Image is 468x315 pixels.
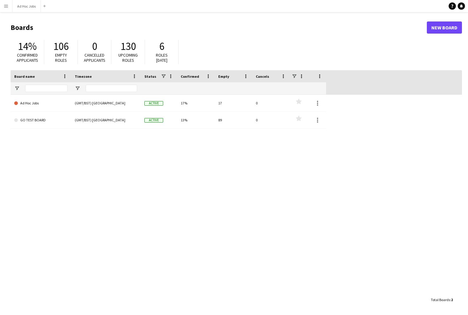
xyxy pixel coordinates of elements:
div: 89 [215,112,252,128]
span: Confirmed [181,74,199,79]
input: Timezone Filter Input [86,85,137,92]
span: Cancels [256,74,269,79]
span: 106 [53,40,69,53]
span: 2 [451,297,453,302]
div: 0 [252,95,290,111]
span: Active [144,118,163,123]
div: : [431,294,453,306]
span: Confirmed applicants [17,52,38,63]
span: 0 [92,40,97,53]
button: Ad Hoc Jobs [12,0,41,12]
div: 13% [177,112,215,128]
span: Empty roles [55,52,67,63]
span: Active [144,101,163,106]
a: Ad Hoc Jobs [14,95,68,112]
span: 14% [18,40,37,53]
span: Total Boards [431,297,450,302]
div: (GMT/BST) [GEOGRAPHIC_DATA] [71,112,141,128]
div: (GMT/BST) [GEOGRAPHIC_DATA] [71,95,141,111]
a: New Board [427,21,462,34]
span: Roles [DATE] [156,52,168,63]
div: 17 [215,95,252,111]
span: Upcoming roles [118,52,138,63]
input: Board name Filter Input [25,85,68,92]
span: Board name [14,74,35,79]
span: 6 [159,40,164,53]
button: Open Filter Menu [75,86,80,91]
span: 130 [120,40,136,53]
h1: Boards [11,23,427,32]
button: Open Filter Menu [14,86,20,91]
div: 0 [252,112,290,128]
span: Timezone [75,74,92,79]
span: Empty [218,74,229,79]
span: Status [144,74,156,79]
a: GO TEST BOARD [14,112,68,129]
span: Cancelled applicants [84,52,105,63]
div: 17% [177,95,215,111]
